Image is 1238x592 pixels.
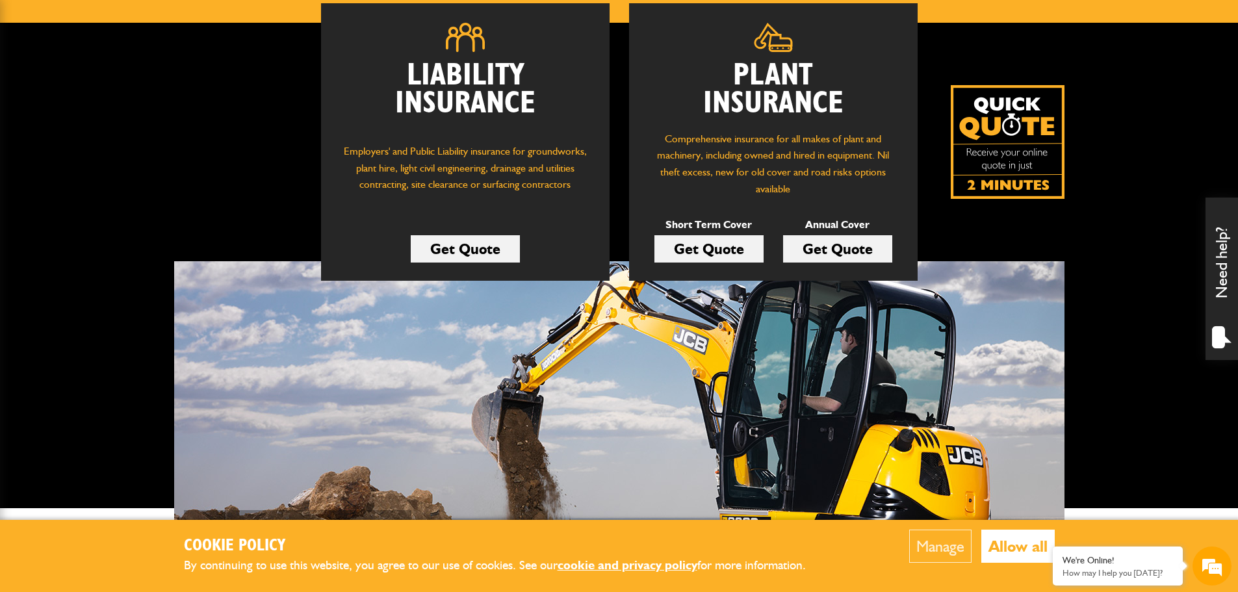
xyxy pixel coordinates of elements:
p: Comprehensive insurance for all makes of plant and machinery, including owned and hired in equipm... [649,131,898,197]
p: Short Term Cover [654,216,764,233]
button: Allow all [981,530,1055,563]
button: Manage [909,530,972,563]
div: We're Online! [1063,555,1173,566]
h2: Liability Insurance [341,62,590,131]
p: Employers' and Public Liability insurance for groundworks, plant hire, light civil engineering, d... [341,143,590,205]
div: Need help? [1206,198,1238,360]
img: Quick Quote [951,85,1064,199]
a: Get Quote [783,235,892,263]
a: cookie and privacy policy [558,558,697,573]
a: Get Quote [411,235,520,263]
p: By continuing to use this website, you agree to our use of cookies. See our for more information. [184,556,827,576]
h2: Cookie Policy [184,536,827,556]
p: Plant and liability insurance for makes and models... [190,517,405,570]
a: Get your insurance quote isn just 2-minutes [951,85,1064,199]
h2: Plant Insurance [649,62,898,118]
p: Annual Cover [783,216,892,233]
p: How may I help you today? [1063,568,1173,578]
a: Get Quote [654,235,764,263]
